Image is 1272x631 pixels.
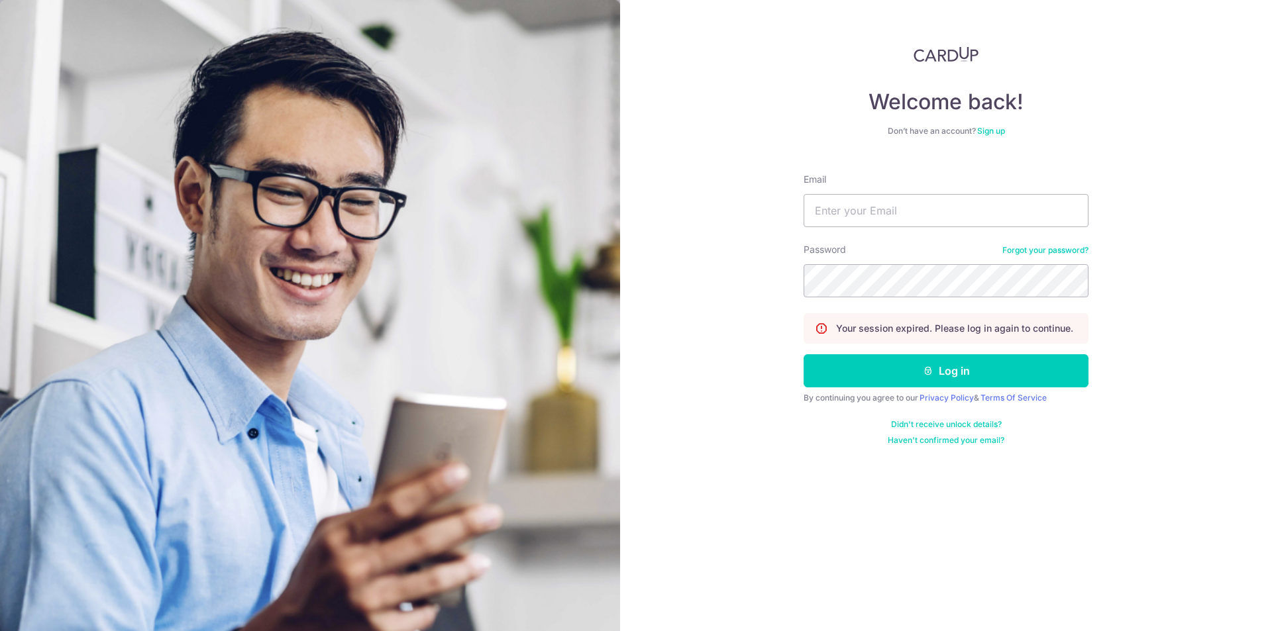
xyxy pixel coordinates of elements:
a: Sign up [977,126,1005,136]
div: Don’t have an account? [804,126,1088,136]
label: Email [804,173,826,186]
div: By continuing you agree to our & [804,393,1088,403]
a: Privacy Policy [920,393,974,403]
img: CardUp Logo [914,46,979,62]
input: Enter your Email [804,194,1088,227]
label: Password [804,243,846,256]
a: Didn't receive unlock details? [891,419,1002,430]
a: Forgot your password? [1002,245,1088,256]
a: Terms Of Service [980,393,1047,403]
h4: Welcome back! [804,89,1088,115]
p: Your session expired. Please log in again to continue. [836,322,1073,335]
button: Log in [804,354,1088,387]
a: Haven't confirmed your email? [888,435,1004,446]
